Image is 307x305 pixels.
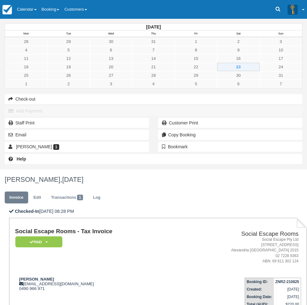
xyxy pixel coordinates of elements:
b: Help [17,156,26,161]
button: Bookmark [158,142,302,152]
a: 27 [90,71,133,80]
a: 1 [5,80,47,88]
button: Add Payment [5,106,302,116]
a: Help [5,154,302,164]
strong: [DATE] [146,24,161,29]
p: [DATE] 08:28 PM [9,208,307,215]
a: 25 [5,71,47,80]
a: Customer Print [158,118,302,128]
span: [DATE] [62,176,83,183]
a: Edit [29,192,46,204]
em: Paid [15,236,62,247]
a: 4 [5,46,47,54]
a: 19 [47,63,90,71]
span: 1 [77,195,83,200]
th: Tue [47,30,90,37]
th: Booking Date: [245,293,274,301]
a: 31 [260,71,302,80]
a: Staff Print [5,118,149,128]
th: Booking ID: [245,278,274,286]
a: 1 [175,37,217,46]
a: 29 [175,71,217,80]
a: 18 [5,63,47,71]
button: Copy Booking [158,130,302,140]
a: 4 [132,80,175,88]
button: Email [5,130,149,140]
a: 6 [90,46,133,54]
div: [EMAIL_ADDRESS][DOMAIN_NAME] 0490 966 971 [15,277,179,291]
address: Social Escape Pty Ltd [STREET_ADDRESS] Alexandria [GEOGRAPHIC_DATA] 2015 02 7228 9363 ABN: 69 611... [182,237,299,264]
a: 5 [47,46,90,54]
a: 11 [5,54,47,63]
a: 30 [90,37,133,46]
th: Wed [90,30,133,37]
a: 30 [217,71,260,80]
a: 20 [90,63,133,71]
a: 29 [47,37,90,46]
td: [DATE] [274,286,301,293]
a: 8 [175,46,217,54]
img: A3 [288,4,298,14]
b: Checked-In [15,209,39,214]
th: Thu [132,30,175,37]
a: 21 [132,63,175,71]
a: 5 [175,80,217,88]
a: 23 [217,63,260,71]
strong: [PERSON_NAME] [19,277,54,281]
img: checkfront-main-nav-mini-logo.png [3,5,12,14]
a: [PERSON_NAME] 1 [5,142,149,152]
a: 26 [47,71,90,80]
a: 3 [260,37,302,46]
td: [DATE] [274,293,301,301]
th: Fri [175,30,217,37]
th: Sun [260,30,302,37]
a: 9 [217,46,260,54]
a: 14 [132,54,175,63]
a: 12 [47,54,90,63]
a: 6 [217,80,260,88]
button: Check-out [5,94,302,104]
th: Mon [5,30,48,37]
a: 2 [47,80,90,88]
a: Transactions1 [46,192,88,204]
h2: Social Escape Rooms [182,231,299,237]
a: Log [88,192,105,204]
a: 31 [132,37,175,46]
a: 16 [217,54,260,63]
h1: Social Escape Rooms - Tax Invoice [15,228,179,235]
a: 28 [132,71,175,80]
a: 13 [90,54,133,63]
a: Invoice [5,192,28,204]
th: Created: [245,286,274,293]
a: 24 [260,63,302,71]
a: 7 [132,46,175,54]
a: 28 [5,37,47,46]
a: 7 [260,80,302,88]
a: 17 [260,54,302,63]
a: 2 [217,37,260,46]
a: 22 [175,63,217,71]
h1: [PERSON_NAME], [5,176,302,183]
a: Paid [15,236,60,248]
span: 1 [53,144,59,150]
th: Sat [217,30,260,37]
span: [PERSON_NAME] [16,144,52,149]
strong: ZNRZ-210825 [275,280,299,284]
a: 15 [175,54,217,63]
a: 10 [260,46,302,54]
a: 3 [90,80,133,88]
